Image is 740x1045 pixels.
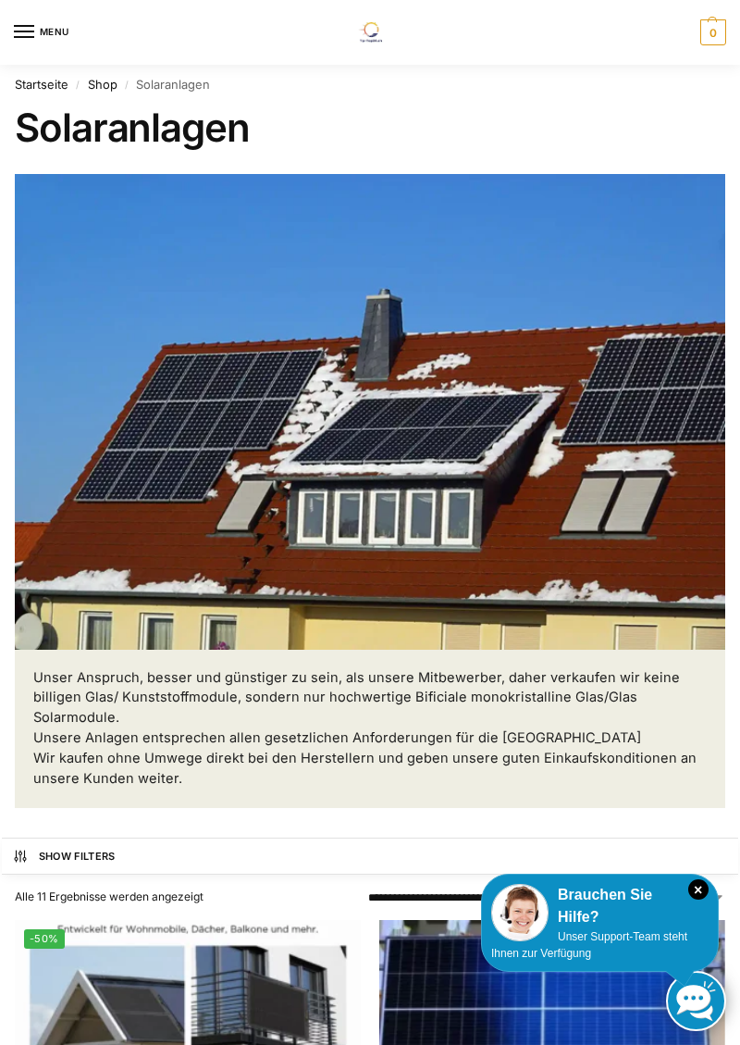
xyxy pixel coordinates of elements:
[688,879,709,900] i: Schließen
[700,19,726,45] span: 0
[15,174,725,650] img: Solar Dachanlage 6,5 KW
[491,884,709,928] div: Brauchen Sie Hilfe?
[491,930,687,960] span: Unser Support-Team steht Ihnen zur Verfügung
[15,77,68,92] a: Startseite
[117,78,137,92] span: /
[491,884,549,941] img: Customer service
[696,19,726,45] a: 0
[348,22,391,43] img: Solaranlagen, Speicheranlagen und Energiesparprodukte
[33,668,707,790] p: Unser Anspruch, besser und günstiger zu sein, als unsere Mitbewerber, daher verkaufen wir keine b...
[2,838,739,875] button: Show Filters
[68,78,88,92] span: /
[14,19,69,46] button: Menu
[368,889,725,906] select: Shop-Reihenfolge
[15,889,350,905] p: Alle 11 Ergebnisse werden angezeigt
[696,19,726,45] nav: Cart contents
[15,105,725,151] h1: Solaranlagen
[15,65,725,105] nav: Breadcrumb
[88,77,117,92] a: Shop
